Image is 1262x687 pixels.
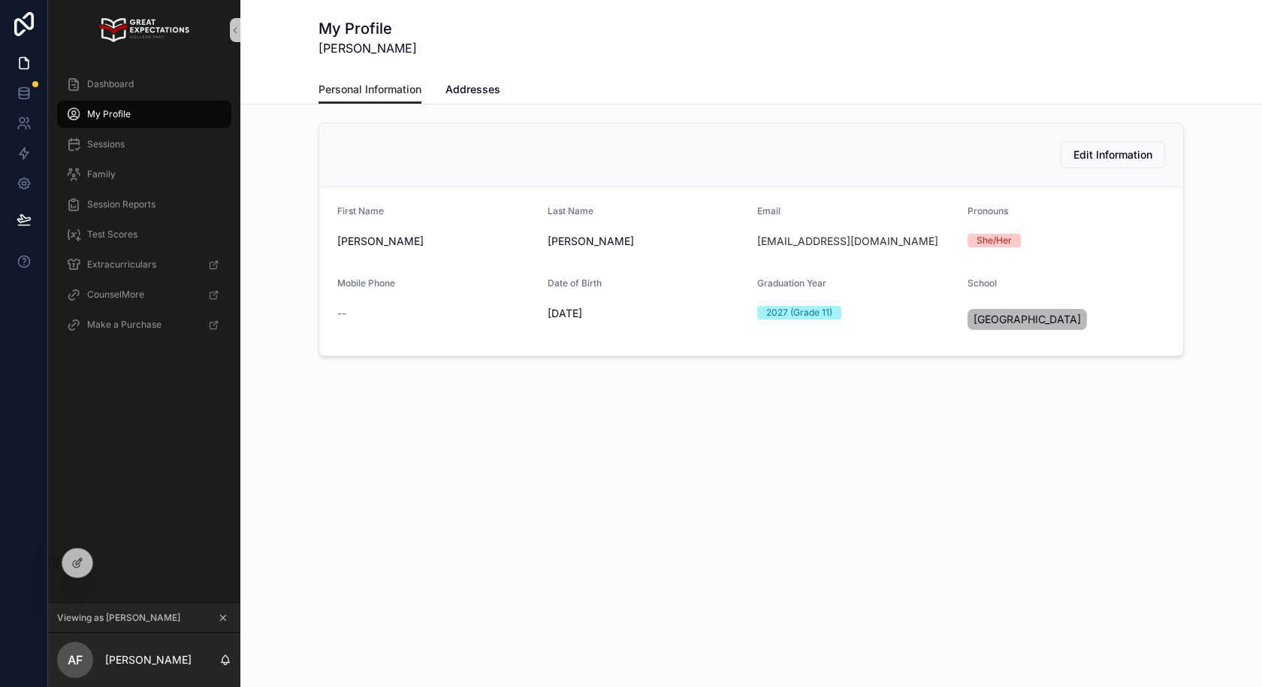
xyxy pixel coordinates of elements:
span: Email [757,205,780,216]
span: Graduation Year [757,277,826,289]
span: Viewing as [PERSON_NAME] [57,612,180,624]
span: Family [87,168,116,180]
span: CounselMore [87,289,144,301]
a: Personal Information [319,76,421,104]
span: Session Reports [87,198,155,210]
span: Edit Information [1073,147,1152,162]
a: Extracurriculars [57,251,231,278]
span: Last Name [548,205,593,216]
a: Make a Purchase [57,311,231,338]
h1: My Profile [319,18,417,39]
span: Addresses [445,82,500,97]
span: Mobile Phone [337,277,395,289]
a: My Profile [57,101,231,128]
div: 2027 (Grade 11) [766,306,832,319]
a: Family [57,161,231,188]
a: Test Scores [57,221,231,248]
a: Dashboard [57,71,231,98]
a: Sessions [57,131,231,158]
span: Pronouns [968,205,1008,216]
span: [DATE] [548,306,746,321]
span: Date of Birth [548,277,602,289]
button: Edit Information [1061,141,1165,168]
span: Make a Purchase [87,319,162,331]
a: Addresses [445,76,500,106]
div: scrollable content [48,60,240,358]
span: Test Scores [87,228,137,241]
div: She/Her [977,234,1012,247]
span: First Name [337,205,384,216]
span: Sessions [87,138,125,150]
p: [PERSON_NAME] [105,652,192,667]
a: Session Reports [57,191,231,218]
span: My Profile [87,108,131,120]
span: Extracurriculars [87,259,156,271]
a: [EMAIL_ADDRESS][DOMAIN_NAME] [757,234,938,249]
span: AF [68,651,83,669]
span: [PERSON_NAME] [337,234,536,249]
span: School [968,277,997,289]
span: [PERSON_NAME] [548,234,746,249]
a: CounselMore [57,281,231,308]
span: [PERSON_NAME] [319,39,417,57]
span: -- [337,306,346,321]
span: [GEOGRAPHIC_DATA] [974,312,1081,327]
span: Dashboard [87,78,134,90]
span: Personal Information [319,82,421,97]
img: App logo [99,18,189,42]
